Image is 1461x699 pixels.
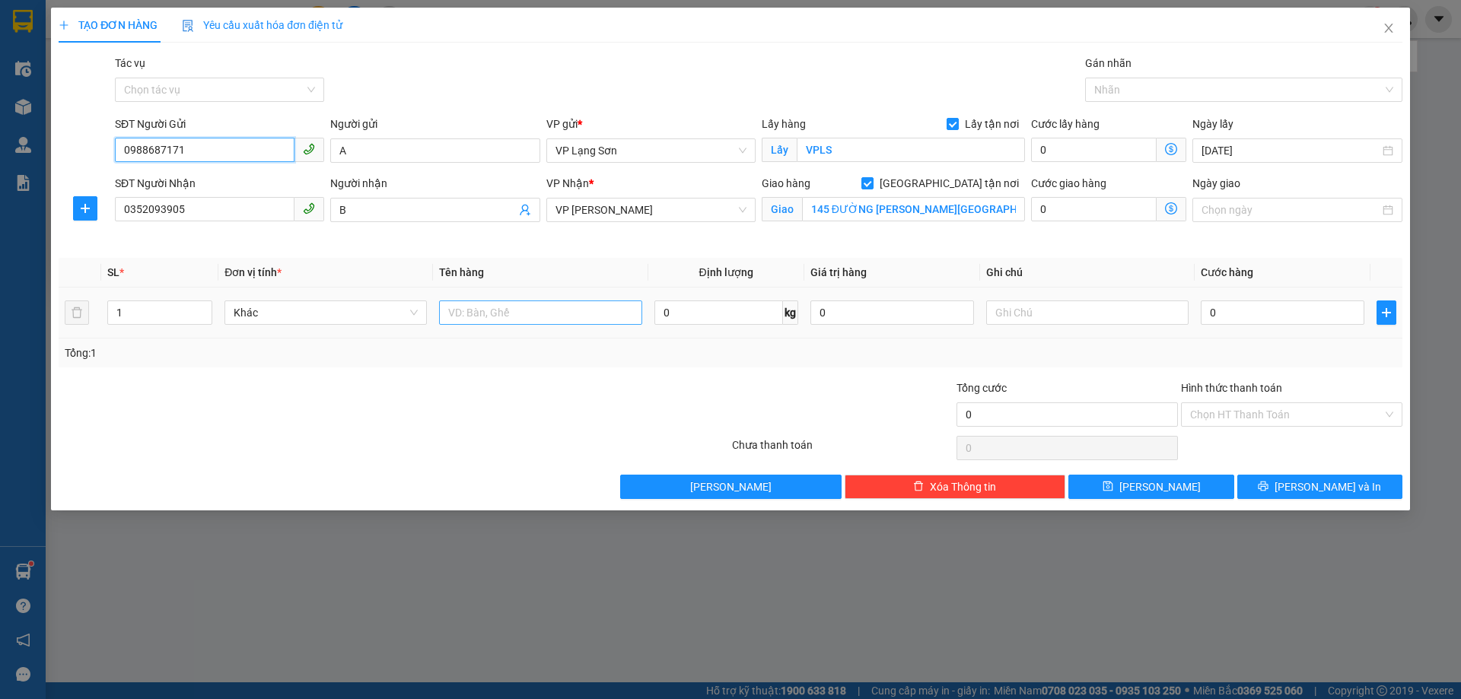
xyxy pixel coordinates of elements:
[810,300,974,325] input: 0
[234,301,418,324] span: Khác
[1031,177,1106,189] label: Cước giao hàng
[762,177,810,189] span: Giao hàng
[107,266,119,278] span: SL
[115,116,324,132] div: SĐT Người Gửi
[555,199,746,221] span: VP Minh Khai
[330,175,540,192] div: Người nhận
[1068,475,1233,499] button: save[PERSON_NAME]
[1192,118,1233,130] label: Ngày lấy
[1202,142,1379,159] input: Ngày lấy
[555,139,746,162] span: VP Lạng Sơn
[930,478,996,495] span: Xóa Thông tin
[1367,8,1410,50] button: Close
[1031,197,1157,221] input: Cước giao hàng
[874,175,1025,192] span: [GEOGRAPHIC_DATA] tận nơi
[620,475,842,499] button: [PERSON_NAME]
[1377,300,1396,325] button: plus
[73,196,97,221] button: plus
[956,382,1007,394] span: Tổng cước
[1201,266,1253,278] span: Cước hàng
[762,138,797,162] span: Lấy
[802,197,1025,221] input: Giao tận nơi
[913,481,924,493] span: delete
[224,266,282,278] span: Đơn vị tính
[1258,481,1268,493] span: printer
[303,143,315,155] span: phone
[1103,481,1113,493] span: save
[1085,57,1132,69] label: Gán nhãn
[810,266,867,278] span: Giá trị hàng
[303,202,315,214] span: phone
[1275,478,1381,495] span: [PERSON_NAME] và In
[115,57,145,69] label: Tác vụ
[1165,143,1177,155] span: dollar-circle
[182,19,342,31] span: Yêu cầu xuất hóa đơn điện tử
[1181,382,1282,394] label: Hình thức thanh toán
[439,266,484,278] span: Tên hàng
[959,116,1025,132] span: Lấy tận nơi
[1192,177,1240,189] label: Ngày giao
[690,478,772,495] span: [PERSON_NAME]
[65,300,89,325] button: delete
[845,475,1066,499] button: deleteXóa Thông tin
[1202,202,1379,218] input: Ngày giao
[1237,475,1402,499] button: printer[PERSON_NAME] và In
[699,266,753,278] span: Định lượng
[1383,22,1395,34] span: close
[1377,307,1396,319] span: plus
[1119,478,1201,495] span: [PERSON_NAME]
[330,116,540,132] div: Người gửi
[74,202,97,214] span: plus
[439,300,641,325] input: VD: Bàn, Ghế
[1165,202,1177,214] span: dollar-circle
[986,300,1189,325] input: Ghi Chú
[182,20,194,32] img: icon
[1031,138,1157,162] input: Cước lấy hàng
[762,118,806,130] span: Lấy hàng
[762,197,802,221] span: Giao
[783,300,798,325] span: kg
[730,437,955,463] div: Chưa thanh toán
[519,204,531,216] span: user-add
[546,116,756,132] div: VP gửi
[546,177,589,189] span: VP Nhận
[1031,118,1100,130] label: Cước lấy hàng
[980,258,1195,288] th: Ghi chú
[115,175,324,192] div: SĐT Người Nhận
[59,20,69,30] span: plus
[59,19,158,31] span: TẠO ĐƠN HÀNG
[797,138,1025,162] input: Lấy tận nơi
[65,345,564,361] div: Tổng: 1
